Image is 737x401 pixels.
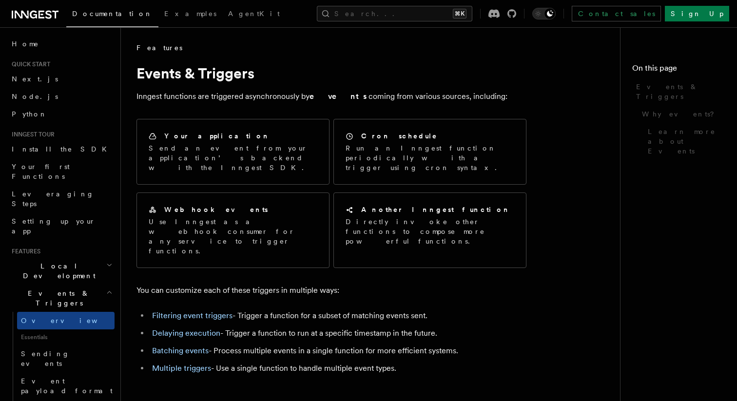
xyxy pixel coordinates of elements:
a: Your first Functions [8,158,115,185]
a: Overview [17,312,115,329]
a: Next.js [8,70,115,88]
a: Home [8,35,115,53]
button: Events & Triggers [8,285,115,312]
a: Python [8,105,115,123]
span: Next.js [12,75,58,83]
span: Features [8,248,40,255]
h1: Events & Triggers [136,64,526,82]
span: Home [12,39,39,49]
span: Overview [21,317,121,325]
li: - Trigger a function for a subset of matching events sent. [149,309,526,323]
span: Documentation [72,10,153,18]
p: You can customize each of these triggers in multiple ways: [136,284,526,297]
a: Another Inngest functionDirectly invoke other functions to compose more powerful functions. [333,192,526,268]
span: Events & Triggers [8,288,106,308]
span: Examples [164,10,216,18]
span: AgentKit [228,10,280,18]
a: Sign Up [665,6,729,21]
span: Events & Triggers [636,82,725,101]
a: Delaying execution [152,328,220,338]
a: Why events? [638,105,725,123]
h4: On this page [632,62,725,78]
span: Setting up your app [12,217,96,235]
h2: Cron schedule [361,131,438,141]
a: Leveraging Steps [8,185,115,212]
span: Event payload format [21,377,113,395]
a: Sending events [17,345,115,372]
a: Batching events [152,346,209,355]
strong: events [310,92,368,101]
a: Contact sales [572,6,661,21]
kbd: ⌘K [453,9,466,19]
a: Multiple triggers [152,363,211,373]
button: Toggle dark mode [532,8,556,19]
span: Why events? [642,109,721,119]
a: Event payload format [17,372,115,400]
span: Features [136,43,182,53]
a: Learn more about Events [644,123,725,160]
span: Learn more about Events [648,127,725,156]
p: Run an Inngest function periodically with a trigger using cron syntax. [346,143,514,172]
h2: Your application [164,131,270,141]
a: Events & Triggers [632,78,725,105]
a: AgentKit [222,3,286,26]
li: - Process multiple events in a single function for more efficient systems. [149,344,526,358]
span: Quick start [8,60,50,68]
a: Cron scheduleRun an Inngest function periodically with a trigger using cron syntax. [333,119,526,185]
a: Examples [158,3,222,26]
span: Sending events [21,350,70,367]
a: Setting up your app [8,212,115,240]
li: - Trigger a function to run at a specific timestamp in the future. [149,326,526,340]
a: Install the SDK [8,140,115,158]
p: Send an event from your application’s backend with the Inngest SDK. [149,143,317,172]
p: Directly invoke other functions to compose more powerful functions. [346,217,514,246]
h2: Webhook events [164,205,268,214]
button: Search...⌘K [317,6,472,21]
span: Node.js [12,93,58,100]
span: Python [12,110,47,118]
p: Use Inngest as a webhook consumer for any service to trigger functions. [149,217,317,256]
button: Local Development [8,257,115,285]
span: Essentials [17,329,115,345]
span: Inngest tour [8,131,55,138]
a: Filtering event triggers [152,311,233,320]
span: Leveraging Steps [12,190,94,208]
span: Your first Functions [12,163,70,180]
a: Node.js [8,88,115,105]
a: Your applicationSend an event from your application’s backend with the Inngest SDK. [136,119,330,185]
a: Documentation [66,3,158,27]
h2: Another Inngest function [361,205,510,214]
span: Install the SDK [12,145,113,153]
p: Inngest functions are triggered asynchronously by coming from various sources, including: [136,90,526,103]
span: Local Development [8,261,106,281]
a: Webhook eventsUse Inngest as a webhook consumer for any service to trigger functions. [136,192,330,268]
li: - Use a single function to handle multiple event types. [149,362,526,375]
